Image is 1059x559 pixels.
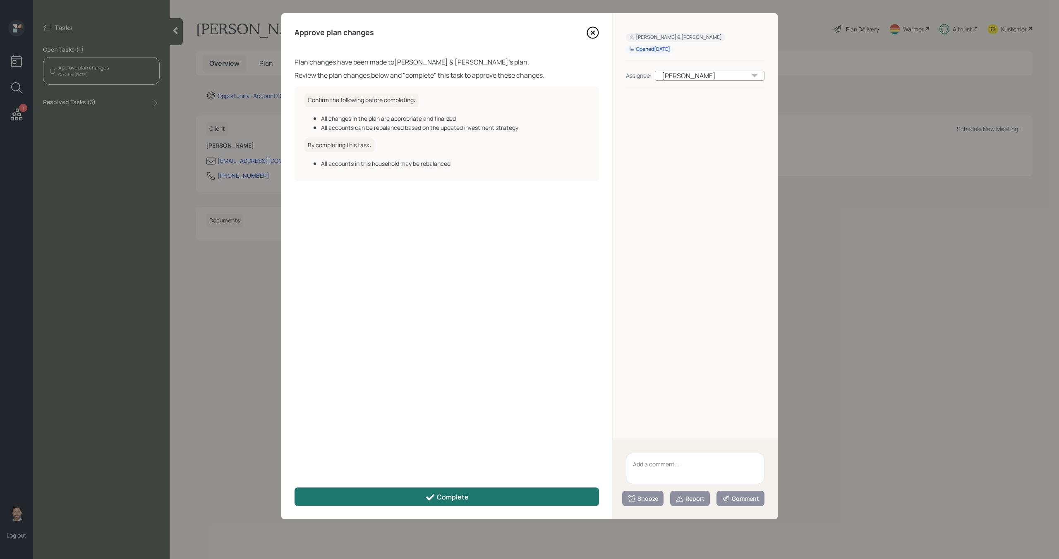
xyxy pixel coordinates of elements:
div: [PERSON_NAME] [655,71,764,81]
div: All changes in the plan are appropriate and finalized [321,114,589,123]
div: Report [676,494,704,503]
button: Complete [295,487,599,506]
div: All accounts can be rebalanced based on the updated investment strategy [321,123,589,132]
div: All accounts in this household may be rebalanced [321,159,589,168]
div: Assignee: [626,71,652,80]
div: Complete [425,492,469,502]
div: Comment [722,494,759,503]
h6: By completing this task: [304,139,374,152]
h4: Approve plan changes [295,28,374,37]
button: Report [670,491,710,506]
div: Review the plan changes below and "complete" this task to approve these changes. [295,70,599,80]
div: Plan changes have been made to [PERSON_NAME] & [PERSON_NAME] 's plan. [295,57,599,67]
button: Comment [716,491,764,506]
h6: Confirm the following before completing: [304,93,419,107]
button: Snooze [622,491,664,506]
div: [PERSON_NAME] & [PERSON_NAME] [629,34,722,41]
div: Snooze [628,494,658,503]
div: Opened [DATE] [629,46,670,53]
